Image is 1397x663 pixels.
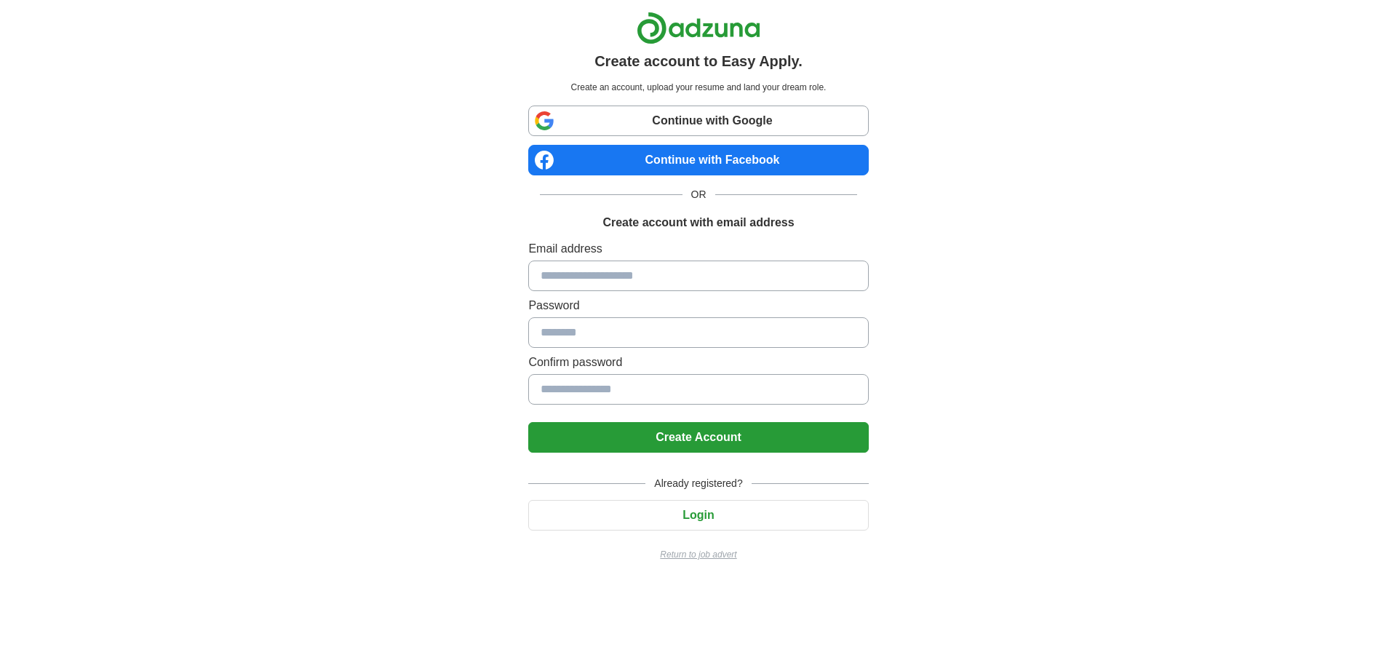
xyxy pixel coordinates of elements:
label: Confirm password [528,354,868,371]
label: Password [528,297,868,314]
a: Continue with Facebook [528,145,868,175]
button: Login [528,500,868,531]
img: Adzuna logo [637,12,760,44]
a: Login [528,509,868,521]
span: OR [682,187,715,202]
label: Email address [528,240,868,258]
p: Create an account, upload your resume and land your dream role. [531,81,865,94]
h1: Create account with email address [602,214,794,231]
h1: Create account to Easy Apply. [594,50,803,72]
a: Return to job advert [528,548,868,561]
a: Continue with Google [528,106,868,136]
button: Create Account [528,422,868,453]
span: Already registered? [645,476,751,491]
